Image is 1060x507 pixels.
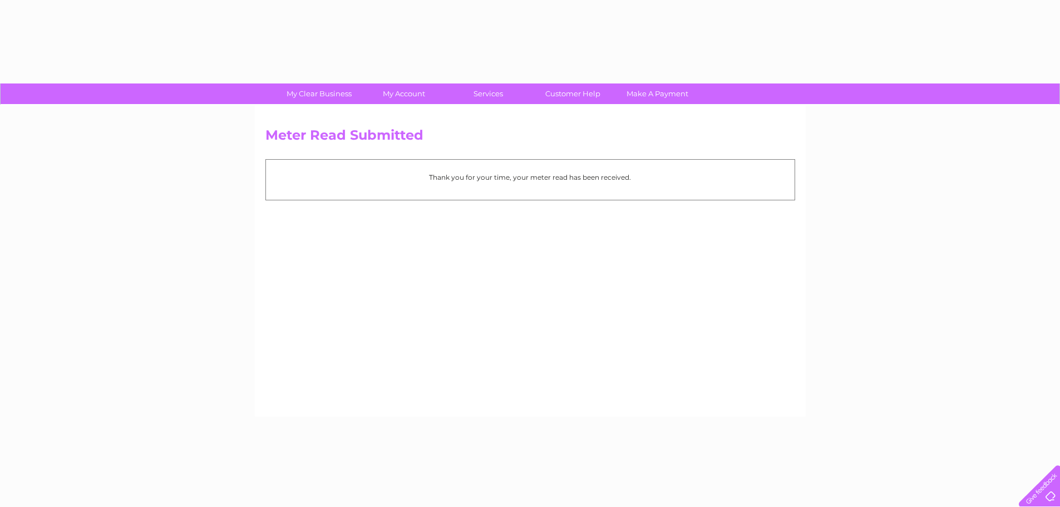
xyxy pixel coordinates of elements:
[273,83,365,104] a: My Clear Business
[612,83,703,104] a: Make A Payment
[527,83,619,104] a: Customer Help
[272,172,789,183] p: Thank you for your time, your meter read has been received.
[265,127,795,149] h2: Meter Read Submitted
[442,83,534,104] a: Services
[358,83,450,104] a: My Account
